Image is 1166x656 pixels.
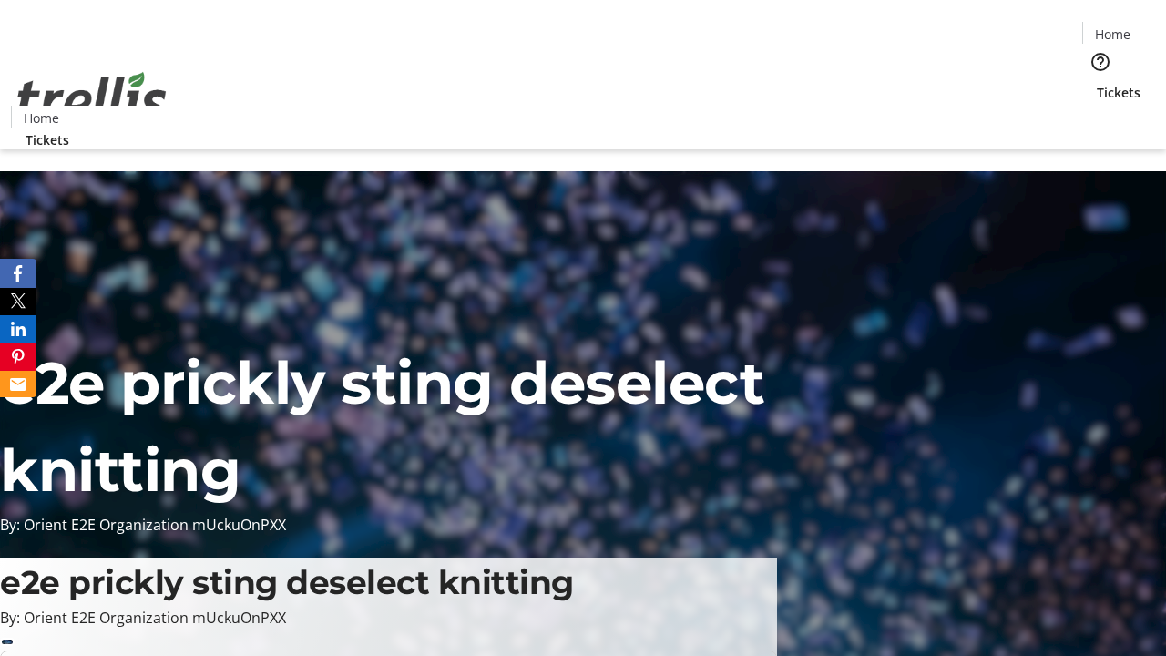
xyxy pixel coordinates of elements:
button: Cart [1082,102,1119,138]
span: Tickets [26,130,69,149]
a: Tickets [11,130,84,149]
span: Home [1095,25,1130,44]
span: Tickets [1097,83,1140,102]
a: Home [12,108,70,128]
span: Home [24,108,59,128]
img: Orient E2E Organization mUckuOnPXX's Logo [11,52,173,143]
a: Home [1083,25,1141,44]
a: Tickets [1082,83,1155,102]
button: Help [1082,44,1119,80]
